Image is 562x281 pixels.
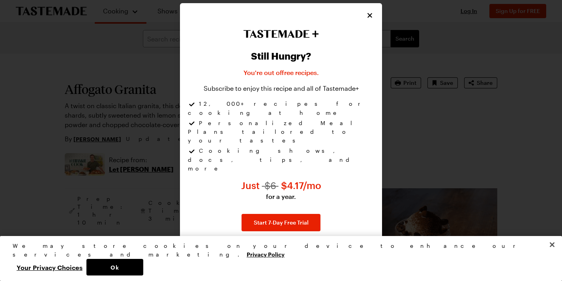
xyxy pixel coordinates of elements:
li: 12,000+ recipes for cooking at home [188,99,374,118]
h2: Still Hungry? [251,51,311,62]
p: Subscribe to enjoy this recipe and all of Tastemade+ [204,84,359,93]
div: We may store cookies on your device to enhance our services and marketing. [13,242,543,259]
span: $ 6 [262,180,279,191]
button: Close [365,11,374,20]
li: Cooking shows, docs, tips, and more [188,146,374,172]
button: Ok [86,259,143,275]
p: Just $4.17 per month for a year instead of $6 [241,179,321,201]
div: Privacy [13,242,543,275]
span: Just $ 4.17 /mo [241,180,321,191]
span: Start 7-Day Free Trial [254,219,309,227]
span: No payment due now. Cancel anytime. [224,234,338,244]
a: Start 7-Day Free Trial [242,214,320,231]
button: Your Privacy Choices [13,259,86,275]
img: Tastemade+ [243,30,319,38]
a: More information about your privacy, opens in a new tab [247,250,285,258]
li: Personalized Meal Plans tailored to your tastes [188,119,374,146]
p: You're out of free recipes . [244,68,319,77]
button: Close [543,236,561,253]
